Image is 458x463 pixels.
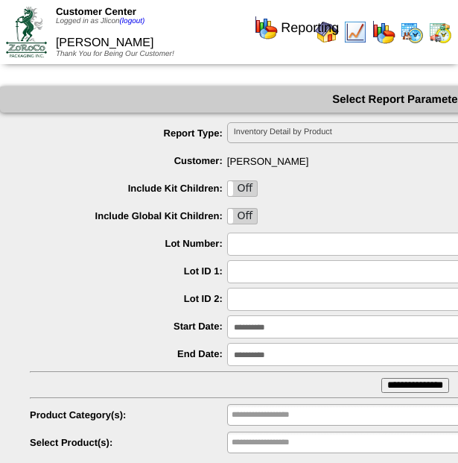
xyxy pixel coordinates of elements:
[30,321,227,332] label: Start Date:
[120,17,145,25] a: (logout)
[428,20,452,44] img: calendarinout.gif
[30,348,227,359] label: End Date:
[281,20,339,36] span: Reporting
[6,7,47,57] img: ZoRoCo_Logo(Green%26Foil)%20jpg.webp
[30,238,227,249] label: Lot Number:
[227,180,258,197] div: OnOff
[56,50,174,58] span: Thank You for Being Our Customer!
[30,127,227,139] label: Report Type:
[228,209,258,224] label: Off
[56,37,154,49] span: [PERSON_NAME]
[30,183,227,194] label: Include Kit Children:
[227,208,258,224] div: OnOff
[30,437,227,448] label: Select Product(s):
[30,210,227,221] label: Include Global Kit Children:
[254,16,278,40] img: graph.gif
[30,265,227,277] label: Lot ID 1:
[30,155,227,166] label: Customer:
[30,409,227,421] label: Product Category(s):
[56,6,136,17] span: Customer Center
[30,293,227,304] label: Lot ID 2:
[228,181,258,196] label: Off
[56,17,145,25] span: Logged in as Jlicon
